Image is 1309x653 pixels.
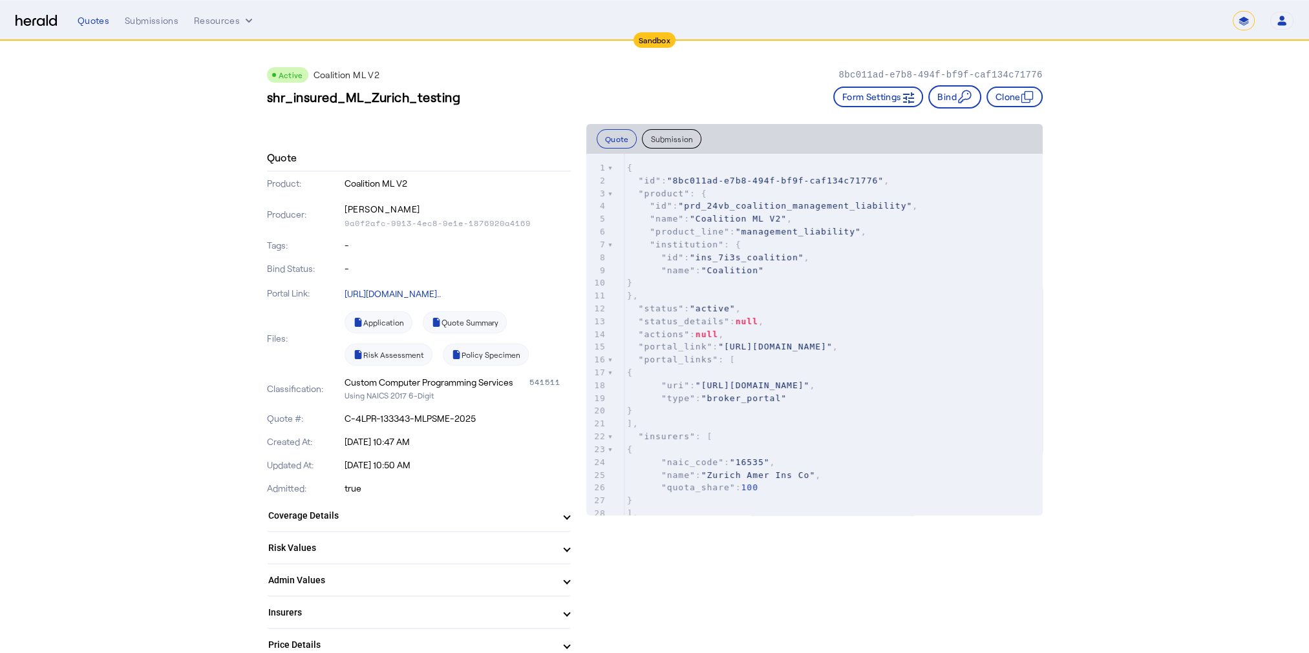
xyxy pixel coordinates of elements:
button: Resources dropdown menu [194,14,255,27]
span: : , [627,457,776,467]
p: Created At: [267,435,343,448]
mat-expansion-panel-header: Insurers [267,597,571,628]
span: "naic_code" [661,457,724,467]
span: "[URL][DOMAIN_NAME]" [718,342,833,351]
span: : { [627,189,707,198]
p: - [345,262,571,275]
div: 25 [586,469,608,482]
span: : [ [627,355,736,364]
div: 28 [586,507,608,520]
div: 20 [586,404,608,417]
h4: Quote [267,150,297,165]
p: [PERSON_NAME] [345,200,571,218]
span: : [ [627,431,713,441]
div: Sandbox [633,32,676,48]
span: : , [627,176,889,185]
span: : , [627,329,724,339]
span: "product_line" [650,227,730,236]
p: Quote #: [267,412,343,425]
mat-expansion-panel-header: Admin Values [267,565,571,596]
div: 8 [586,251,608,264]
div: 26 [586,481,608,494]
mat-panel-title: Coverage Details [268,509,554,523]
span: "16535" [730,457,770,467]
mat-panel-title: Price Details [268,638,554,652]
span: : , [627,214,793,223]
span: "8bc011ad-e7b8-494f-bf9f-caf134c71776" [667,176,884,185]
span: "id" [650,201,672,211]
p: Producer: [267,208,343,221]
p: Admitted: [267,482,343,495]
p: 8bc011ad-e7b8-494f-bf9f-caf134c71776 [838,68,1042,81]
span: 100 [741,482,758,492]
span: : , [627,470,821,480]
span: "institution" [650,240,724,249]
herald-code-block: quote [586,154,1043,515]
div: 4 [586,200,608,212]
span: } [627,406,633,415]
div: 5 [586,212,608,225]
span: "id" [661,253,684,262]
div: 13 [586,315,608,328]
div: 22 [586,430,608,443]
span: "ins_7i3s_coalition" [690,253,804,262]
div: Custom Computer Programming Services [345,376,513,389]
span: "status_details" [639,316,730,326]
span: { [627,368,633,377]
button: Quote [597,129,637,149]
div: 6 [586,225,608,238]
span: "product" [639,189,690,198]
p: Classification: [267,382,343,395]
span: : , [627,253,810,262]
span: "management_liability" [736,227,861,236]
span: } [627,278,633,287]
button: Form Settings [833,87,924,107]
span: }, [627,291,639,300]
span: "[URL][DOMAIN_NAME]" [696,380,810,390]
h3: shr_insured_ML_Zurich_testing [267,88,461,106]
p: Portal Link: [267,287,343,300]
span: : , [627,227,867,236]
span: "actions" [639,329,690,339]
div: 16 [586,353,608,366]
div: 27 [586,494,608,507]
button: Bind [928,85,981,109]
span: : , [627,304,741,313]
div: Quotes [78,14,109,27]
span: null [696,329,718,339]
mat-panel-title: Admin Values [268,574,554,587]
span: "uri" [661,380,690,390]
div: 1 [586,161,608,174]
p: - [345,239,571,252]
span: "prd_24vb_coalition_management_liability" [678,201,912,211]
a: Risk Assessment [345,344,432,366]
span: null [736,316,758,326]
a: [URL][DOMAIN_NAME].. [345,288,441,299]
mat-panel-title: Risk Values [268,541,554,555]
div: 3 [586,187,608,200]
span: "broker_portal" [701,393,787,403]
div: 17 [586,366,608,379]
button: Clone [986,87,1043,107]
p: Tags: [267,239,343,252]
div: 11 [586,289,608,302]
p: Coalition ML V2 [345,177,571,190]
span: "portal_link" [639,342,713,351]
span: "Coalition" [701,265,764,275]
span: : { [627,240,741,249]
p: true [345,482,571,495]
span: { [627,163,633,172]
span: : , [627,201,918,211]
div: 19 [586,392,608,405]
span: : , [627,380,815,390]
span: : , [627,342,838,351]
p: Product: [267,177,343,190]
span: "name" [661,265,696,275]
div: 14 [586,328,608,341]
span: "id" [639,176,661,185]
span: : [627,482,758,492]
mat-panel-title: Insurers [268,606,554,619]
span: "Coalition ML V2" [690,214,787,223]
div: 15 [586,340,608,353]
span: "name" [650,214,684,223]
